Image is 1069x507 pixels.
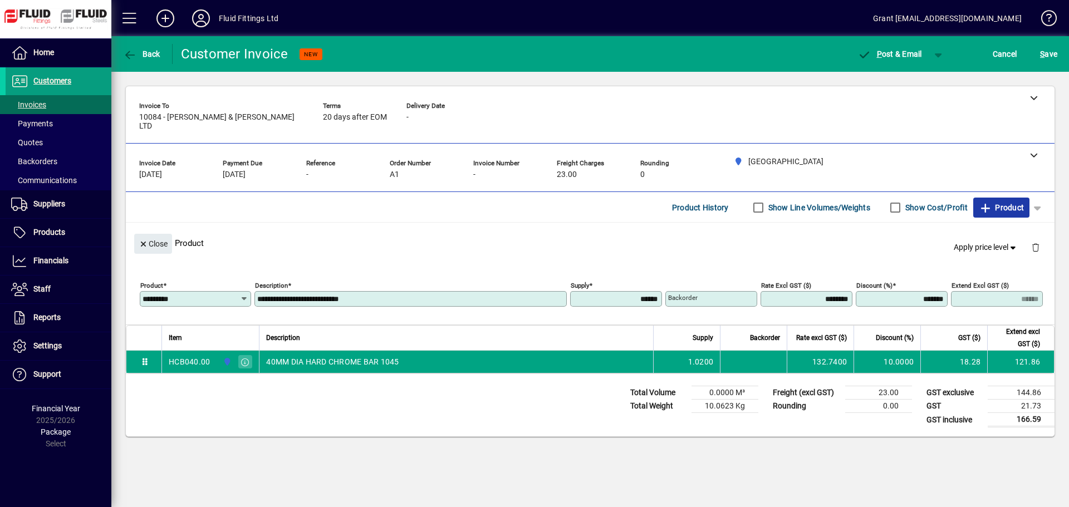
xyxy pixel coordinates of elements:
span: Extend excl GST ($) [994,326,1040,350]
td: Total Weight [625,400,692,413]
div: Product [126,223,1055,263]
span: Product History [672,199,729,216]
td: 121.86 [987,351,1054,373]
span: - [473,170,475,179]
span: - [406,113,409,122]
span: - [306,170,308,179]
span: Product [979,199,1024,216]
span: 10084 - [PERSON_NAME] & [PERSON_NAME] LTD [139,113,306,131]
mat-label: Description [255,282,288,289]
button: Product [973,198,1029,218]
td: GST exclusive [921,386,988,400]
span: Close [139,235,168,253]
td: 18.28 [920,351,987,373]
a: Financials [6,247,111,275]
span: Back [123,50,160,58]
button: Profile [183,8,219,28]
span: Backorders [11,157,57,166]
td: 10.0623 Kg [692,400,758,413]
button: Save [1037,44,1060,64]
span: [DATE] [139,170,162,179]
span: 1.0200 [688,356,714,367]
button: Cancel [990,44,1020,64]
span: Reports [33,313,61,322]
td: 23.00 [845,386,912,400]
span: 23.00 [557,170,577,179]
td: 10.0000 [854,351,920,373]
span: AUCKLAND [220,356,233,368]
span: 40MM DIA HARD CHROME BAR 1045 [266,356,399,367]
button: Product History [668,198,733,218]
a: Staff [6,275,111,303]
app-page-header-button: Delete [1022,242,1049,252]
div: Customer Invoice [181,45,288,63]
div: 132.7400 [794,356,847,367]
td: 166.59 [988,413,1055,427]
span: P [877,50,882,58]
td: 0.0000 M³ [692,386,758,400]
mat-label: Rate excl GST ($) [761,282,811,289]
button: Add [148,8,183,28]
span: Support [33,370,61,378]
span: Communications [11,176,77,185]
span: Financials [33,256,68,265]
a: Invoices [6,95,111,114]
span: Backorder [750,332,780,344]
span: Products [33,228,65,237]
span: 0 [640,170,645,179]
button: Close [134,234,172,254]
mat-label: Supply [571,282,589,289]
span: Rate excl GST ($) [796,332,847,344]
td: 21.73 [988,400,1055,413]
span: Home [33,48,54,57]
td: Freight (excl GST) [767,386,845,400]
span: 20 days after EOM [323,113,387,122]
mat-label: Product [140,282,163,289]
td: 144.86 [988,386,1055,400]
a: Products [6,219,111,247]
mat-label: Extend excl GST ($) [952,282,1009,289]
span: Quotes [11,138,43,147]
span: S [1040,50,1045,58]
span: NEW [304,51,318,58]
label: Show Cost/Profit [903,202,968,213]
a: Communications [6,171,111,190]
app-page-header-button: Back [111,44,173,64]
span: ost & Email [857,50,922,58]
a: Payments [6,114,111,133]
span: ave [1040,45,1057,63]
a: Suppliers [6,190,111,218]
a: Backorders [6,152,111,171]
div: Fluid Fittings Ltd [219,9,278,27]
span: [DATE] [223,170,246,179]
span: Staff [33,284,51,293]
button: Apply price level [949,238,1023,258]
td: Rounding [767,400,845,413]
mat-label: Discount (%) [856,282,893,289]
span: Payments [11,119,53,128]
div: Grant [EMAIL_ADDRESS][DOMAIN_NAME] [873,9,1022,27]
a: Settings [6,332,111,360]
div: HCB040.00 [169,356,210,367]
span: Item [169,332,182,344]
span: Financial Year [32,404,80,413]
span: Customers [33,76,71,85]
span: Cancel [993,45,1017,63]
mat-label: Backorder [668,294,698,302]
a: Knowledge Base [1033,2,1055,38]
span: Package [41,427,71,436]
span: Settings [33,341,62,350]
a: Home [6,39,111,67]
span: Supply [693,332,713,344]
td: GST inclusive [921,413,988,427]
span: Suppliers [33,199,65,208]
a: Reports [6,304,111,332]
span: Invoices [11,100,46,109]
label: Show Line Volumes/Weights [766,202,870,213]
a: Support [6,361,111,388]
a: Quotes [6,133,111,152]
button: Delete [1022,234,1049,260]
span: GST ($) [958,332,980,344]
td: GST [921,400,988,413]
td: 0.00 [845,400,912,413]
